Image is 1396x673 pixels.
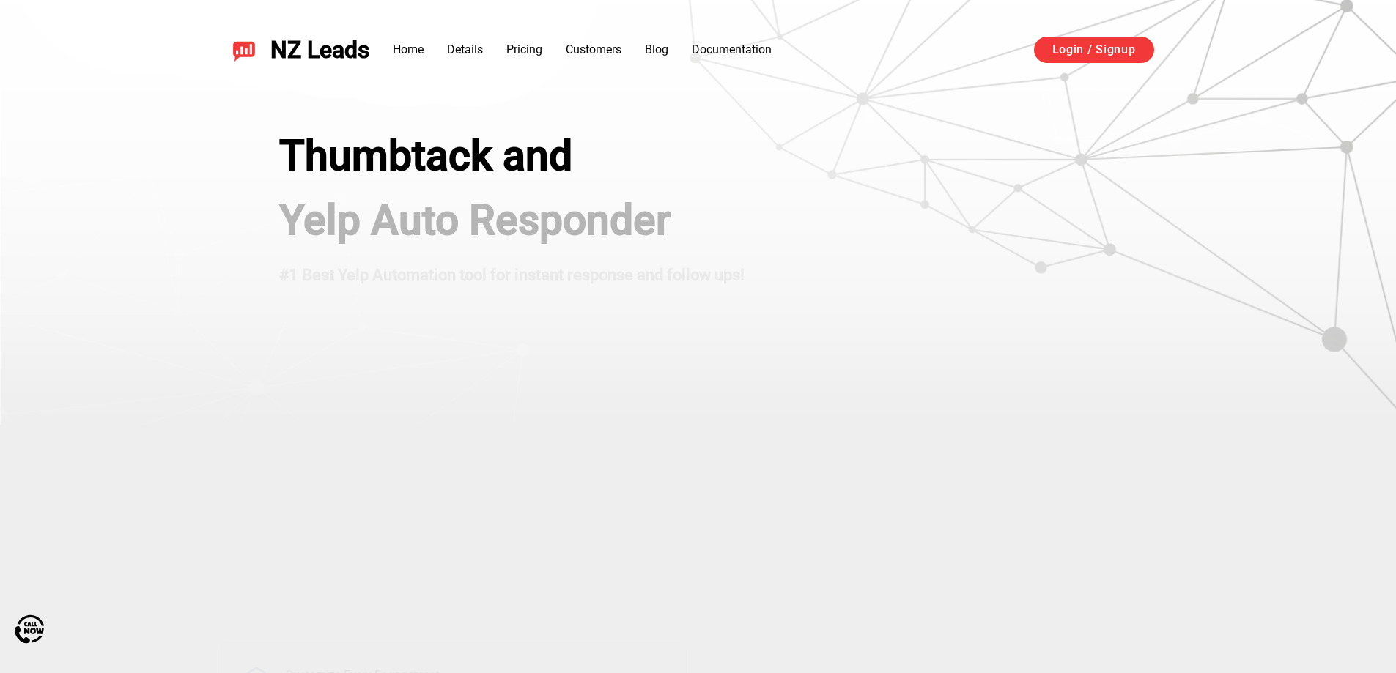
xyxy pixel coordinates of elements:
a: Documentation [692,42,772,56]
a: Blog [645,42,668,56]
img: Call Now [15,614,44,644]
a: Customers [566,42,621,56]
strong: #1 Best Yelp Automation tool for instant response and follow ups! [279,267,745,285]
span: NZ Leads [270,37,369,64]
a: Home [393,42,424,56]
a: Login / Signup [1034,37,1154,63]
img: NZ Leads logo [232,38,256,62]
h1: Yelp Auto Responder [279,196,745,244]
a: Pricing [506,42,542,56]
div: Thumbtack and [279,132,745,180]
a: Details [447,42,483,56]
